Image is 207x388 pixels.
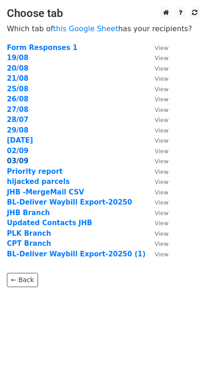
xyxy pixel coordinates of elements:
h3: Choose tab [7,7,200,20]
small: View [155,65,169,72]
small: View [155,168,169,175]
a: View [146,85,169,93]
small: View [155,220,169,227]
a: Updated Contacts JHB [7,219,92,227]
a: View [146,147,169,155]
a: 25/08 [7,85,28,93]
small: View [155,44,169,51]
small: View [155,55,169,61]
a: View [146,209,169,217]
a: View [146,250,169,258]
a: Priority report [7,167,63,176]
a: View [146,167,169,176]
a: PLK Branch [7,229,51,238]
a: 20/08 [7,64,28,72]
a: View [146,74,169,83]
a: View [146,219,169,227]
small: View [155,148,169,155]
a: 02/09 [7,147,28,155]
a: View [146,188,169,196]
a: View [146,157,169,165]
a: BL-Deliver Waybill Export-20250 (1) [7,250,146,258]
p: Which tab of has your recipients? [7,24,200,33]
small: View [155,230,169,237]
a: CPT Branch [7,239,51,248]
small: View [155,199,169,206]
iframe: Chat Widget [161,344,207,388]
a: ← Back [7,273,38,287]
a: View [146,136,169,144]
small: View [155,106,169,113]
a: View [146,239,169,248]
a: 26/08 [7,95,28,103]
small: View [155,86,169,93]
a: 28/07 [7,116,28,124]
small: View [155,178,169,185]
a: Form Responses 1 [7,44,77,52]
a: View [146,116,169,124]
a: View [146,198,169,206]
a: View [146,64,169,72]
a: 21/08 [7,74,28,83]
a: hijacked parcels [7,177,70,186]
a: View [146,177,169,186]
small: View [155,96,169,103]
small: View [155,240,169,247]
small: View [155,158,169,165]
small: View [155,127,169,134]
small: View [155,75,169,82]
a: View [146,229,169,238]
small: View [155,251,169,258]
small: View [155,210,169,216]
small: View [155,189,169,196]
a: View [146,105,169,114]
a: 29/08 [7,126,28,134]
a: BL-Deliver Waybill Export-20250 [7,198,132,206]
a: View [146,126,169,134]
a: this Google Sheet [53,24,118,33]
a: View [146,44,169,52]
a: 27/08 [7,105,28,114]
a: 03/09 [7,157,28,165]
a: View [146,54,169,62]
a: JHB -MergeMail CSV [7,188,84,196]
a: JHB Branch [7,209,50,217]
a: View [146,95,169,103]
small: View [155,116,169,123]
a: [DATE] [7,136,33,144]
small: View [155,137,169,144]
a: 19/08 [7,54,28,62]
